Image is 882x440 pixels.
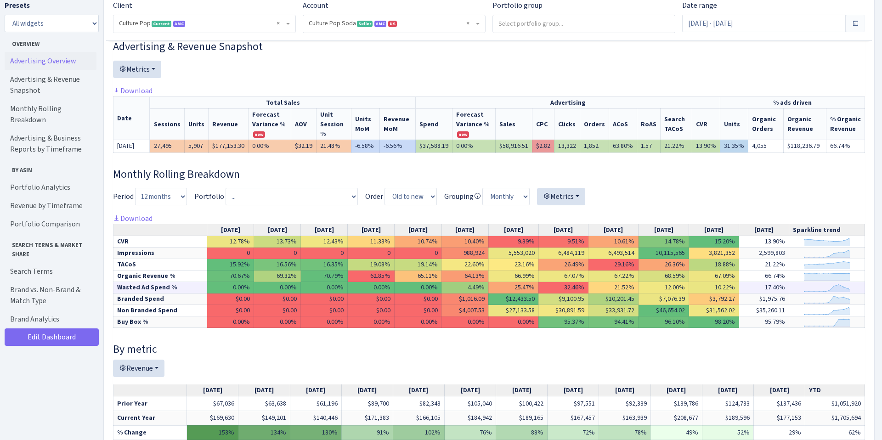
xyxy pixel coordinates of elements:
td: $139,786 [650,396,702,411]
td: 26.36% [639,259,689,271]
span: Culture Pop Soda <span class="badge badge-success">Seller</span><span class="badge badge-primary"... [309,19,474,28]
td: 21.22% [660,140,692,152]
td: $32.19 [291,140,317,152]
td: 95.79% [739,316,789,328]
td: $1,975.76 [739,293,789,305]
th: Units [185,108,209,140]
td: 23.16% [488,259,538,271]
td: 16.35% [301,259,348,271]
td: $137,436 [753,396,805,411]
th: [DATE] [393,384,444,396]
th: Revenue MoM [380,108,416,140]
td: [DATE] [113,140,150,152]
td: $0.00 [207,305,254,316]
td: 25.47% [488,282,538,293]
h4: By metric [113,343,865,356]
td: 1,852 [580,140,609,152]
td: $0.00 [254,305,301,316]
span: By ASIN [5,162,96,175]
th: Date [113,96,150,140]
button: Revenue [113,360,164,377]
input: Select portfolio group... [493,15,675,32]
td: 67.07% [538,271,588,282]
td: 13,322 [554,140,580,152]
button: Metrics [113,61,161,78]
td: 0.00% [452,140,495,152]
td: $33,931.72 [588,305,639,316]
td: $166,105 [393,411,444,425]
td: 70.67% [207,271,254,282]
td: 10,115,565 [639,248,689,259]
td: $184,942 [445,411,496,425]
td: $100,422 [496,396,548,411]
td: $12,433.50 [488,293,538,305]
span: US [388,21,397,27]
td: $189,165 [496,411,548,425]
td: 78% [599,425,650,440]
td: 102% [393,425,444,440]
td: $63,638 [238,396,290,411]
span: Culture Pop <span class="badge badge-success">Current</span><span class="badge badge-primary" dat... [113,15,295,33]
td: 0.00% [488,316,538,328]
a: Search Terms [5,262,96,281]
th: % ads driven [720,96,865,108]
td: 70.79% [301,271,348,282]
th: [DATE] [739,224,789,236]
td: 0.00% [301,282,348,293]
td: 0 [301,248,348,259]
td: $0.00 [395,293,441,305]
td: $167,457 [548,411,599,425]
label: Order [365,191,383,202]
td: 134% [238,425,290,440]
td: 22.60% [441,259,488,271]
td: 15.20% [689,236,739,248]
th: [DATE] [395,224,441,236]
td: 26.49% [538,259,588,271]
td: 69.32% [254,271,301,282]
td: 12.78% [207,236,254,248]
th: Total Sales [150,96,416,108]
td: 14.78% [639,236,689,248]
td: 6,493,514 [588,248,639,259]
td: $124,733 [702,396,753,411]
td: 98.20% [689,316,739,328]
th: Clicks [554,108,580,140]
a: Advertising Overview [5,52,96,70]
td: $0.00 [207,293,254,305]
td: Prior Year [113,396,187,411]
td: 13.90% [739,236,789,248]
span: new [457,131,469,138]
th: [DATE] [238,384,290,396]
th: Revenue Forecast Variance % [249,108,291,140]
label: Grouping [444,191,481,202]
td: $30,891.59 [538,305,588,316]
td: $67,036 [187,396,238,411]
a: Brand Analytics [5,310,96,328]
th: AOV [291,108,317,140]
td: 21.48% [317,140,351,152]
td: $0.00 [395,305,441,316]
th: CVR [692,108,720,140]
td: Current Year [113,411,187,425]
td: 29% [753,425,805,440]
td: 11.33% [348,236,395,248]
td: $140,446 [290,411,341,425]
th: RoAS [637,108,660,140]
td: $105,040 [445,396,496,411]
th: Spend Forecast Variance % [452,108,495,140]
td: 13.90% [692,140,720,152]
td: 29.16% [588,259,639,271]
td: 67.22% [588,271,639,282]
th: [DATE] [548,384,599,396]
td: $169,630 [187,411,238,425]
td: 153% [187,425,238,440]
td: 19.08% [348,259,395,271]
td: $171,383 [341,411,393,425]
span: AMC [173,21,185,27]
td: 95.37% [538,316,588,328]
td: $92,339 [599,396,650,411]
td: 21.22% [739,259,789,271]
td: 62% [805,425,865,440]
td: 0.00% [348,316,395,328]
td: 49% [650,425,702,440]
